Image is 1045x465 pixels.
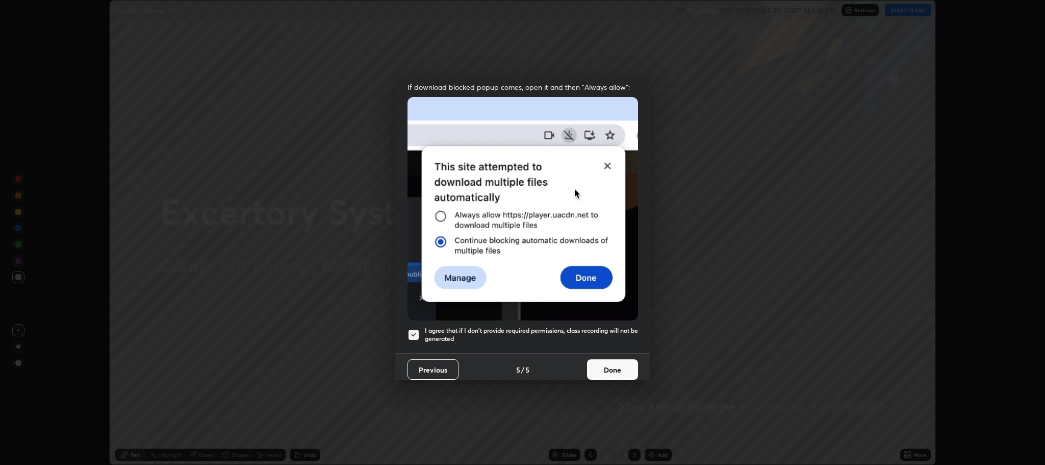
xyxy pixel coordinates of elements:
img: downloads-permission-blocked.gif [407,97,638,320]
button: Previous [407,359,458,380]
button: Done [587,359,638,380]
h4: 5 [525,364,529,375]
span: If download blocked popup comes, open it and then "Always allow": [407,82,638,92]
h4: 5 [516,364,520,375]
h4: / [521,364,524,375]
h5: I agree that if I don't provide required permissions, class recording will not be generated [425,327,638,342]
